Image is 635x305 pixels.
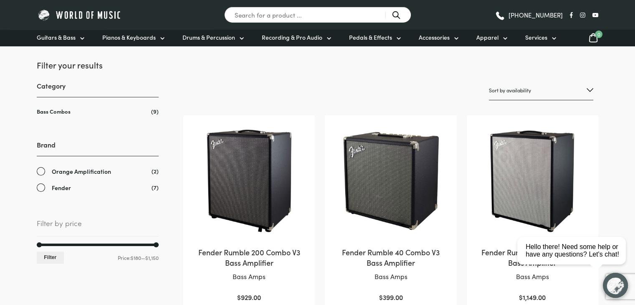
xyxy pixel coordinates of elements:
[333,247,448,268] h2: Fender Rumble 40 Combo V3 Bass Amplifier
[37,217,159,236] span: Filter by price
[237,292,261,302] bdi: 929.00
[333,124,448,303] a: Fender Rumble 40 Combo V3 Bass AmplifierBass Amps $399.00
[37,140,159,156] h3: Brand
[333,271,448,282] p: Bass Amps
[349,33,392,42] span: Pedals & Effects
[152,183,159,192] span: (7)
[192,124,306,239] img: Fender Rumble 200 Combo V3 Bass Amplifier
[495,9,563,21] a: [PHONE_NUMBER]
[37,167,159,176] a: Orange Amplification
[37,8,122,21] img: World of Music
[131,254,141,261] span: $180
[37,59,159,71] h2: Filter your results
[379,292,402,302] bdi: 399.00
[595,30,602,38] span: 0
[509,12,563,18] span: [PHONE_NUMBER]
[192,271,306,282] p: Bass Amps
[37,140,159,193] div: Brand
[475,271,590,282] p: Bass Amps
[37,107,71,115] a: Bass Combos
[182,33,235,42] span: Drums & Percussion
[145,254,159,261] span: $1,150
[192,124,306,303] a: Fender Rumble 200 Combo V3 Bass AmplifierBass Amps $929.00
[152,167,159,175] span: (2)
[224,7,411,23] input: Search for a product ...
[475,124,590,303] a: Fender Rumble 500 Combo V3 Bass AmplifierBass Amps $1,149.00
[37,33,76,42] span: Guitars & Bass
[489,81,593,100] select: Shop order
[37,183,159,193] a: Fender
[262,33,322,42] span: Recording & Pro Audio
[525,33,547,42] span: Services
[476,33,498,42] span: Apparel
[379,292,382,302] span: $
[52,167,111,176] span: Orange Amplification
[475,124,590,239] img: Fender Rumble 500 Combo V3 Bass Amplifier
[37,252,159,264] div: Price: —
[475,247,590,268] h2: Fender Rumble 500 Combo V3 Bass Amplifier
[237,292,241,302] span: $
[52,183,71,193] span: Fender
[333,124,448,239] img: Fender Rumble 40 Combo V3 Bass Amplifier
[151,108,159,115] span: (9)
[419,33,450,42] span: Accessories
[514,213,635,305] iframe: Chat with our support team
[192,247,306,268] h2: Fender Rumble 200 Combo V3 Bass Amplifier
[102,33,156,42] span: Pianos & Keyboards
[37,252,64,264] button: Filter
[37,81,159,97] h3: Category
